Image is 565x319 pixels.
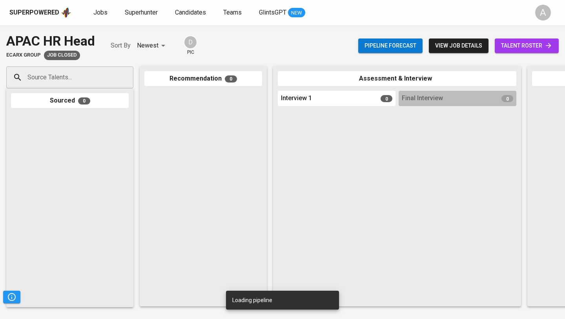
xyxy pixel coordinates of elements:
[281,94,312,103] span: Interview 1
[11,93,129,108] div: Sourced
[61,7,71,18] img: app logo
[184,35,197,49] div: D
[9,7,71,18] a: Superpoweredapp logo
[358,38,423,53] button: Pipeline forecast
[78,97,90,104] span: 0
[175,9,206,16] span: Candidates
[9,8,59,17] div: Superpowered
[278,71,516,86] div: Assessment & Interview
[225,75,237,82] span: 0
[402,94,443,103] span: Final Interview
[144,71,262,86] div: Recommendation
[223,9,242,16] span: Teams
[259,8,305,18] a: GlintsGPT NEW
[435,41,482,51] span: view job details
[184,35,197,56] div: pic
[495,38,559,53] a: talent roster
[288,9,305,17] span: NEW
[429,38,488,53] button: view job details
[137,41,159,50] p: Newest
[44,51,80,59] span: Job Closed
[6,31,95,51] div: APAC HR Head
[137,38,168,53] div: Newest
[501,95,513,102] span: 0
[93,8,109,18] a: Jobs
[381,95,392,102] span: 0
[175,8,208,18] a: Candidates
[535,5,551,20] div: A
[125,8,159,18] a: Superhunter
[501,41,552,51] span: talent roster
[6,51,41,59] span: EcarX Group
[93,9,108,16] span: Jobs
[259,9,286,16] span: GlintsGPT
[232,293,272,307] div: Loading pipeline
[223,8,243,18] a: Teams
[3,291,20,303] button: Pipeline Triggers
[125,9,158,16] span: Superhunter
[129,77,131,78] button: Open
[44,51,80,60] div: expired
[365,41,416,51] span: Pipeline forecast
[111,41,131,50] p: Sort By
